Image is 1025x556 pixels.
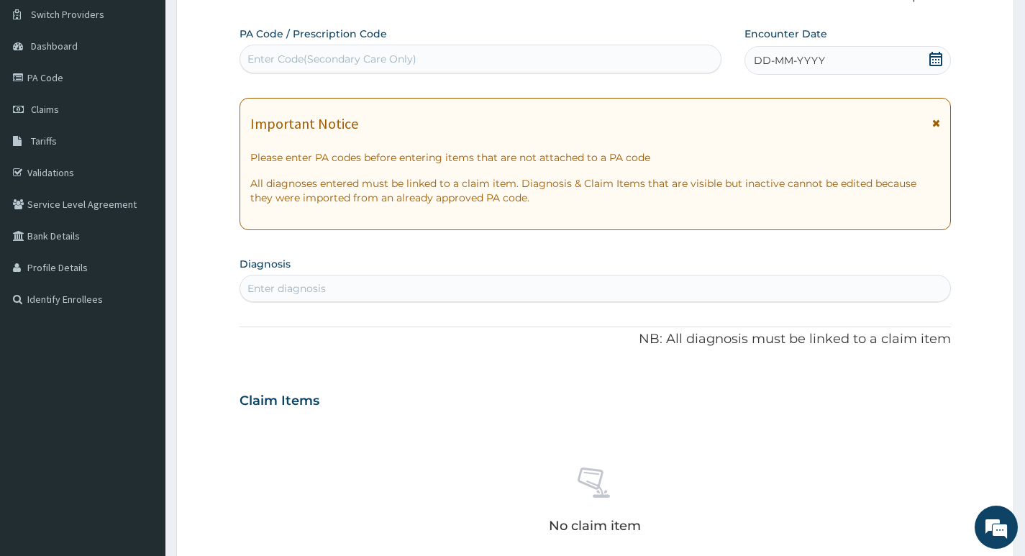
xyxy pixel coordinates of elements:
[754,53,825,68] span: DD-MM-YYYY
[744,27,827,41] label: Encounter Date
[247,52,416,66] div: Enter Code(Secondary Care Only)
[240,330,951,349] p: NB: All diagnosis must be linked to a claim item
[31,135,57,147] span: Tariffs
[250,116,358,132] h1: Important Notice
[549,519,641,533] p: No claim item
[236,7,270,42] div: Minimize live chat window
[240,393,319,409] h3: Claim Items
[247,281,326,296] div: Enter diagnosis
[31,40,78,53] span: Dashboard
[250,150,940,165] p: Please enter PA codes before entering items that are not attached to a PA code
[83,181,199,327] span: We're online!
[75,81,242,99] div: Chat with us now
[7,393,274,443] textarea: Type your message and hit 'Enter'
[240,257,291,271] label: Diagnosis
[240,27,387,41] label: PA Code / Prescription Code
[27,72,58,108] img: d_794563401_company_1708531726252_794563401
[31,103,59,116] span: Claims
[31,8,104,21] span: Switch Providers
[250,176,940,205] p: All diagnoses entered must be linked to a claim item. Diagnosis & Claim Items that are visible bu...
